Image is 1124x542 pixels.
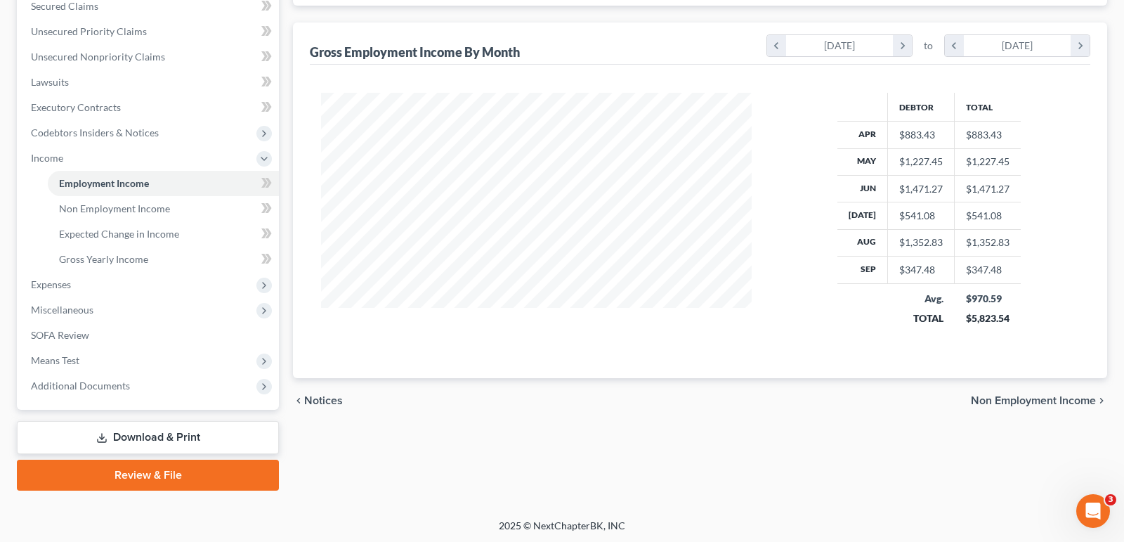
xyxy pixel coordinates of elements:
span: Unsecured Nonpriority Claims [31,51,165,63]
span: SOFA Review [31,329,89,341]
div: $1,227.45 [899,155,943,169]
div: $347.48 [899,263,943,277]
span: Gross Yearly Income [59,253,148,265]
a: Review & File [17,460,279,491]
div: $970.59 [966,292,1010,306]
td: $541.08 [955,202,1021,229]
i: chevron_right [1071,35,1090,56]
a: Unsecured Priority Claims [20,19,279,44]
div: $883.43 [899,128,943,142]
div: [DATE] [786,35,894,56]
div: $5,823.54 [966,311,1010,325]
button: chevron_left Notices [293,395,343,406]
a: Lawsuits [20,70,279,95]
span: Executory Contracts [31,101,121,113]
td: $1,227.45 [955,148,1021,175]
div: $1,352.83 [899,235,943,250]
a: SOFA Review [20,323,279,348]
div: $541.08 [899,209,943,223]
div: Avg. [899,292,943,306]
span: Lawsuits [31,76,69,88]
div: Gross Employment Income By Month [310,44,520,60]
span: Income [31,152,63,164]
a: Employment Income [48,171,279,196]
i: chevron_right [893,35,912,56]
a: Gross Yearly Income [48,247,279,272]
span: Non Employment Income [59,202,170,214]
span: Additional Documents [31,380,130,392]
td: $883.43 [955,122,1021,148]
td: $347.48 [955,257,1021,283]
td: $1,352.83 [955,229,1021,256]
th: Jun [837,175,888,202]
div: TOTAL [899,311,943,325]
th: Debtor [888,93,955,121]
th: [DATE] [837,202,888,229]
a: Non Employment Income [48,196,279,221]
td: $1,471.27 [955,175,1021,202]
th: Aug [837,229,888,256]
a: Executory Contracts [20,95,279,120]
span: Notices [304,395,343,406]
th: Total [955,93,1021,121]
th: May [837,148,888,175]
span: to [924,39,933,53]
div: [DATE] [964,35,1071,56]
a: Download & Print [17,421,279,454]
th: Apr [837,122,888,148]
button: Non Employment Income chevron_right [971,395,1107,406]
iframe: Intercom live chat [1076,494,1110,528]
span: 3 [1105,494,1116,505]
i: chevron_left [293,395,304,406]
div: $1,471.27 [899,182,943,196]
span: Non Employment Income [971,395,1096,406]
a: Expected Change in Income [48,221,279,247]
a: Unsecured Nonpriority Claims [20,44,279,70]
span: Codebtors Insiders & Notices [31,127,159,138]
i: chevron_right [1096,395,1107,406]
i: chevron_left [945,35,964,56]
i: chevron_left [767,35,786,56]
span: Means Test [31,354,79,366]
span: Miscellaneous [31,304,93,316]
span: Unsecured Priority Claims [31,25,147,37]
span: Expected Change in Income [59,228,179,240]
span: Expenses [31,278,71,290]
th: Sep [837,257,888,283]
span: Employment Income [59,177,149,189]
